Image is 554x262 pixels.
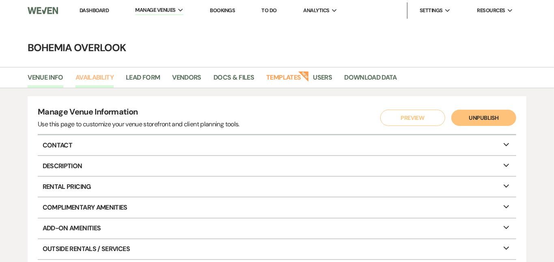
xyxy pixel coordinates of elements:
a: Dashboard [80,7,109,14]
button: Preview [380,110,445,126]
p: Outside Rentals / Services [38,239,516,259]
p: Complimentary Amenities [38,197,516,217]
span: Analytics [303,6,329,15]
a: Vendors [172,72,201,88]
span: Resources [477,6,505,15]
p: Description [38,156,516,176]
img: Weven Logo [28,2,58,19]
span: Manage Venues [135,6,175,14]
a: Docs & Files [213,72,254,88]
a: Venue Info [28,72,63,88]
button: Unpublish [451,110,516,126]
a: Lead Form [126,72,160,88]
a: Download Data [344,72,397,88]
h4: Manage Venue Information [38,106,239,119]
a: Templates [266,72,301,88]
p: Rental Pricing [38,177,516,197]
a: Users [313,72,332,88]
p: Contact [38,135,516,155]
p: Add-On Amenities [38,219,516,238]
a: Bookings [210,7,235,14]
div: Use this page to customize your venue storefront and client planning tools. [38,119,239,129]
a: Preview [378,110,443,126]
a: Availability [75,72,114,88]
span: Settings [420,6,443,15]
a: To Do [262,7,277,14]
strong: New [298,70,309,82]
